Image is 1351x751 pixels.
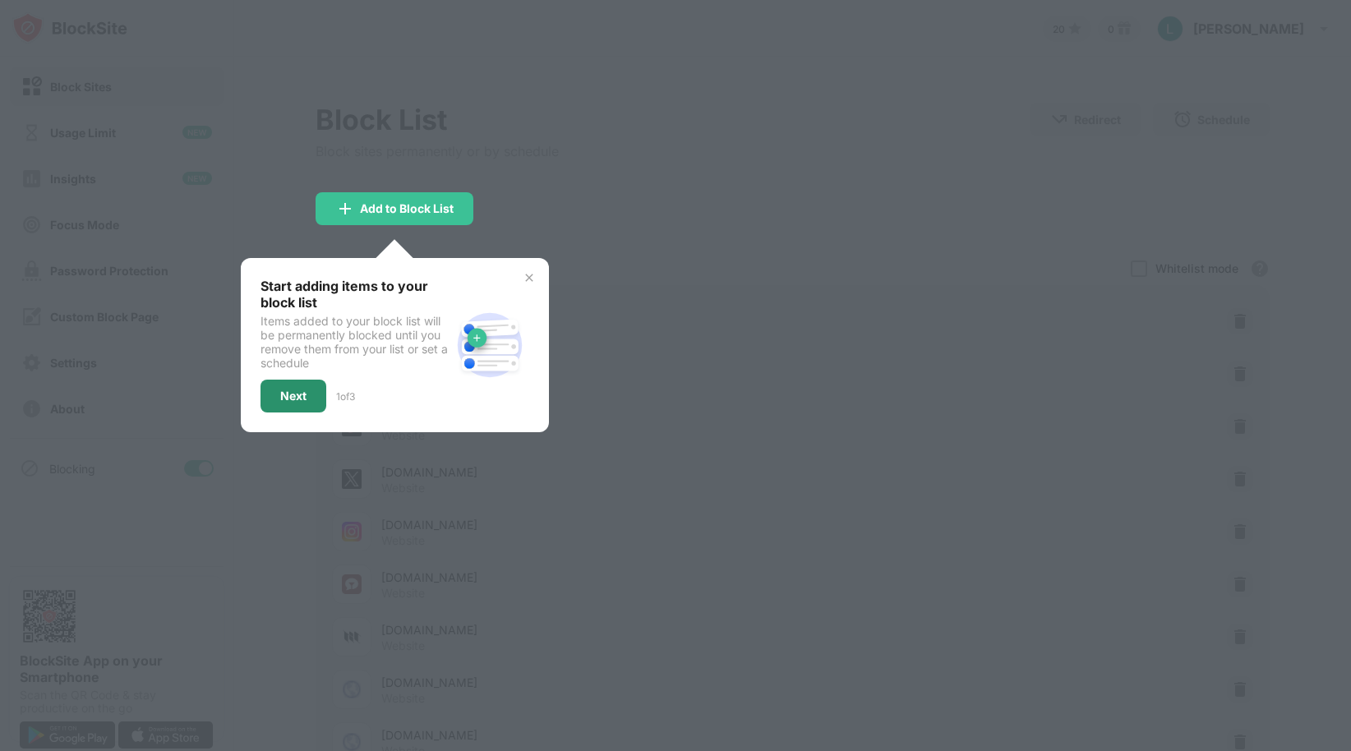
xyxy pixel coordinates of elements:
div: Next [280,389,307,403]
img: block-site.svg [450,306,529,385]
img: x-button.svg [523,271,536,284]
div: 1 of 3 [336,390,355,403]
div: Add to Block List [360,202,454,215]
div: Items added to your block list will be permanently blocked until you remove them from your list o... [261,314,450,370]
div: Start adding items to your block list [261,278,450,311]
